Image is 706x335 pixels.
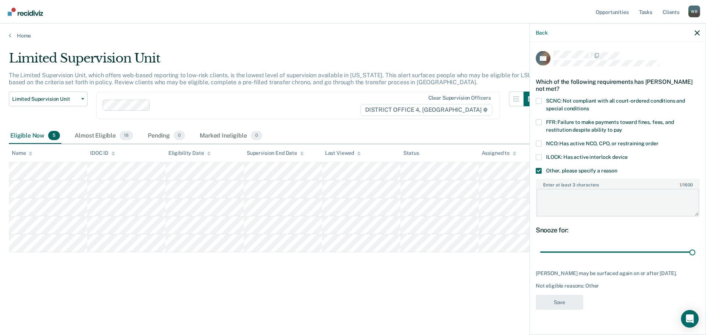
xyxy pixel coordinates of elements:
[146,128,186,144] div: Pending
[48,131,60,140] span: 5
[247,150,304,156] div: Supervision End Date
[536,29,548,36] button: Back
[536,270,700,277] div: [PERSON_NAME] may be surfaced again on or after [DATE].
[482,150,516,156] div: Assigned to
[536,179,699,187] label: Enter at least 3 characters
[546,97,685,111] span: SCNC: Not compliant with all court-ordered conditions and special conditions
[251,131,262,140] span: 0
[688,6,700,17] div: W B
[681,310,699,328] div: Open Intercom Messenger
[168,150,211,156] div: Eligibility Date
[536,72,700,98] div: Which of the following requirements has [PERSON_NAME] not met?
[536,226,700,234] div: Snooze for:
[546,167,617,173] span: Other, please specify a reason
[536,282,700,289] div: Not eligible reasons: Other
[174,131,185,140] span: 0
[428,95,491,101] div: Clear supervision officers
[536,295,583,310] button: Save
[9,51,538,72] div: Limited Supervision Unit
[8,8,43,16] img: Recidiviz
[198,128,264,144] div: Marked Ineligible
[688,6,700,17] button: Profile dropdown button
[680,182,692,187] span: / 1600
[680,182,681,187] span: 1
[73,128,135,144] div: Almost Eligible
[360,104,492,116] span: DISTRICT OFFICE 4, [GEOGRAPHIC_DATA]
[12,96,78,102] span: Limited Supervision Unit
[403,150,419,156] div: Status
[12,150,32,156] div: Name
[9,72,532,86] p: The Limited Supervision Unit, which offers web-based reporting to low-risk clients, is the lowest...
[120,131,133,140] span: 18
[546,140,659,146] span: NCO: Has active NCO, CPO, or restraining order
[546,154,628,160] span: ILOCK: Has active interlock device
[325,150,361,156] div: Last Viewed
[90,150,115,156] div: IDOC ID
[9,128,61,144] div: Eligible Now
[9,32,697,39] a: Home
[546,119,674,132] span: FFR: Failure to make payments toward fines, fees, and restitution despite ability to pay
